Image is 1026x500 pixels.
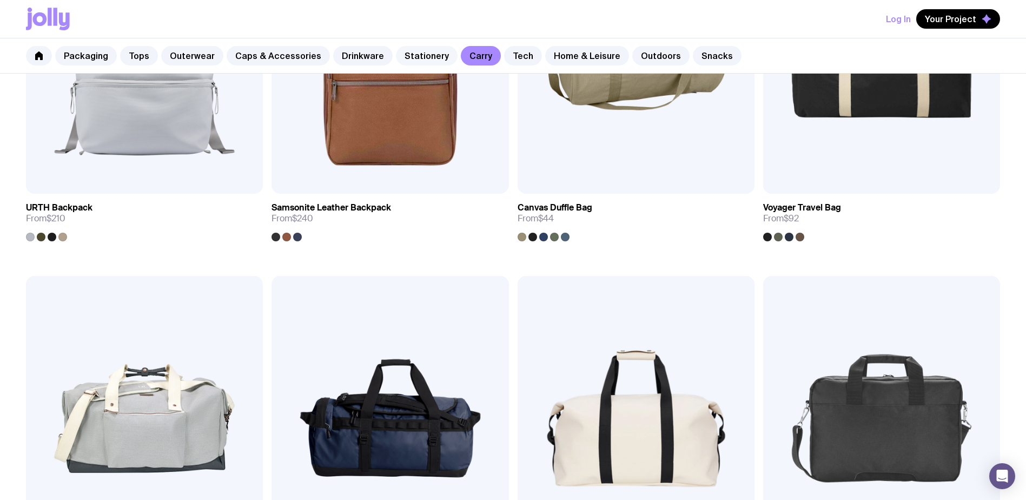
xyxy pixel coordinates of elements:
h3: Voyager Travel Bag [763,202,841,213]
h3: Samsonite Leather Backpack [272,202,391,213]
a: Outerwear [161,46,223,65]
a: Snacks [693,46,742,65]
a: Canvas Duffle BagFrom$44 [518,194,754,241]
span: $44 [538,213,554,224]
a: Samsonite Leather BackpackFrom$240 [272,194,508,241]
button: Your Project [916,9,1000,29]
div: Open Intercom Messenger [989,463,1015,489]
span: Your Project [925,14,976,24]
span: From [272,213,313,224]
a: URTH BackpackFrom$210 [26,194,263,241]
span: From [763,213,799,224]
a: Drinkware [333,46,393,65]
span: From [26,213,65,224]
span: From [518,213,554,224]
a: Outdoors [632,46,690,65]
h3: Canvas Duffle Bag [518,202,592,213]
a: Home & Leisure [545,46,629,65]
a: Voyager Travel BagFrom$92 [763,194,1000,241]
a: Packaging [55,46,117,65]
a: Stationery [396,46,458,65]
a: Carry [461,46,501,65]
a: Tech [504,46,542,65]
span: $240 [292,213,313,224]
span: $92 [784,213,799,224]
h3: URTH Backpack [26,202,92,213]
span: $210 [47,213,65,224]
button: Log In [886,9,911,29]
a: Tops [120,46,158,65]
a: Caps & Accessories [227,46,330,65]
